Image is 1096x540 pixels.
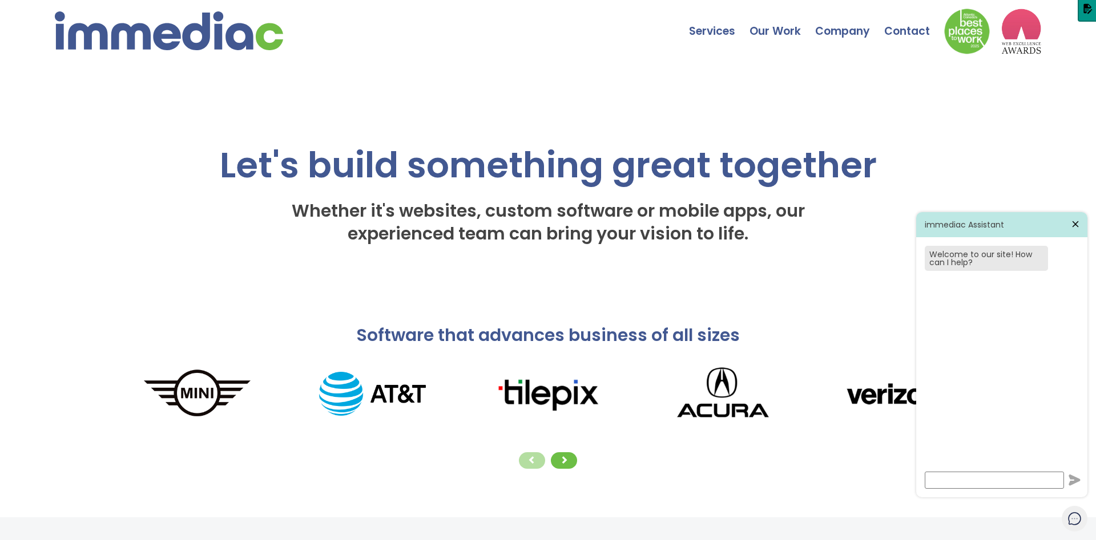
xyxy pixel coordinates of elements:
[811,375,986,413] img: verizonLogo.png
[285,372,460,416] img: AT%26T_logo.png
[110,367,285,421] img: MINI_logo.png
[635,358,811,429] img: Acura_logo.png
[944,9,990,54] img: Down
[356,323,740,347] span: Software that advances business of all sizes
[916,212,1087,237] div: immediac Assistant
[815,3,884,43] a: Company
[292,198,805,246] span: Whether it's websites, custom software or mobile apps, our experienced team can bring your vision...
[1001,9,1041,54] img: logo2_wea_nobg.webp
[929,250,1043,266] div: Welcome to our site! How can I help?
[689,3,750,43] a: Services
[750,3,815,43] a: Our Work
[884,3,944,43] a: Contact
[460,375,635,413] img: tilepixLogo.png
[55,11,283,50] img: immediac
[220,140,877,190] span: Let's build something great together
